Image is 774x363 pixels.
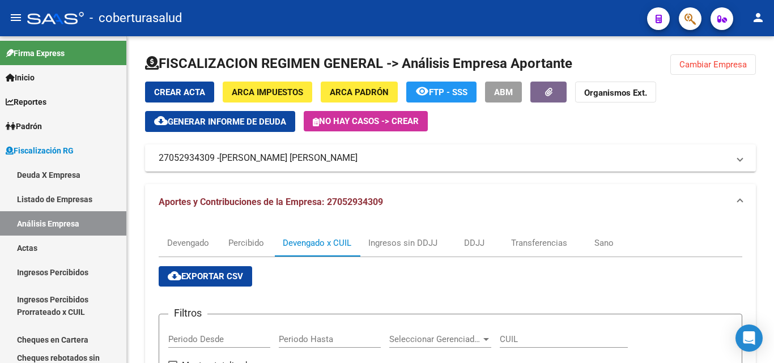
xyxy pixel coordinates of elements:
span: Reportes [6,96,46,108]
mat-panel-title: 27052934309 - [159,152,729,164]
button: ABM [485,82,522,103]
button: FTP - SSS [406,82,477,103]
span: [PERSON_NAME] [PERSON_NAME] [219,152,358,164]
h3: Filtros [168,305,207,321]
div: Open Intercom Messenger [735,324,763,352]
span: Seleccionar Gerenciador [389,334,481,344]
span: FTP - SSS [429,87,467,97]
button: Cambiar Empresa [670,54,756,75]
span: Generar informe de deuda [168,117,286,127]
span: No hay casos -> Crear [313,116,419,126]
span: Fiscalización RG [6,144,74,157]
button: No hay casos -> Crear [304,111,428,131]
button: ARCA Padrón [321,82,398,103]
span: ARCA Padrón [330,87,389,97]
span: Exportar CSV [168,271,243,281]
button: Generar informe de deuda [145,111,295,132]
div: Sano [594,237,614,249]
span: Crear Acta [154,87,205,97]
h1: FISCALIZACION REGIMEN GENERAL -> Análisis Empresa Aportante [145,54,572,72]
span: ARCA Impuestos [232,87,303,97]
span: - coberturasalud [90,6,182,31]
mat-expansion-panel-header: 27052934309 -[PERSON_NAME] [PERSON_NAME] [145,144,756,172]
mat-expansion-panel-header: Aportes y Contribuciones de la Empresa: 27052934309 [145,184,756,220]
strong: Organismos Ext. [584,88,647,98]
mat-icon: remove_red_eye [415,84,429,98]
mat-icon: menu [9,11,23,24]
button: ARCA Impuestos [223,82,312,103]
button: Exportar CSV [159,266,252,287]
span: Inicio [6,71,35,84]
span: Cambiar Empresa [679,59,747,70]
span: ABM [494,87,513,97]
div: Ingresos sin DDJJ [368,237,437,249]
div: Transferencias [511,237,567,249]
div: Devengado [167,237,209,249]
div: Devengado x CUIL [283,237,351,249]
div: Percibido [228,237,264,249]
button: Organismos Ext. [575,82,656,103]
span: Aportes y Contribuciones de la Empresa: 27052934309 [159,197,383,207]
mat-icon: cloud_download [154,114,168,127]
button: Crear Acta [145,82,214,103]
mat-icon: cloud_download [168,269,181,283]
mat-icon: person [751,11,765,24]
span: Firma Express [6,47,65,59]
div: DDJJ [464,237,484,249]
span: Padrón [6,120,42,133]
